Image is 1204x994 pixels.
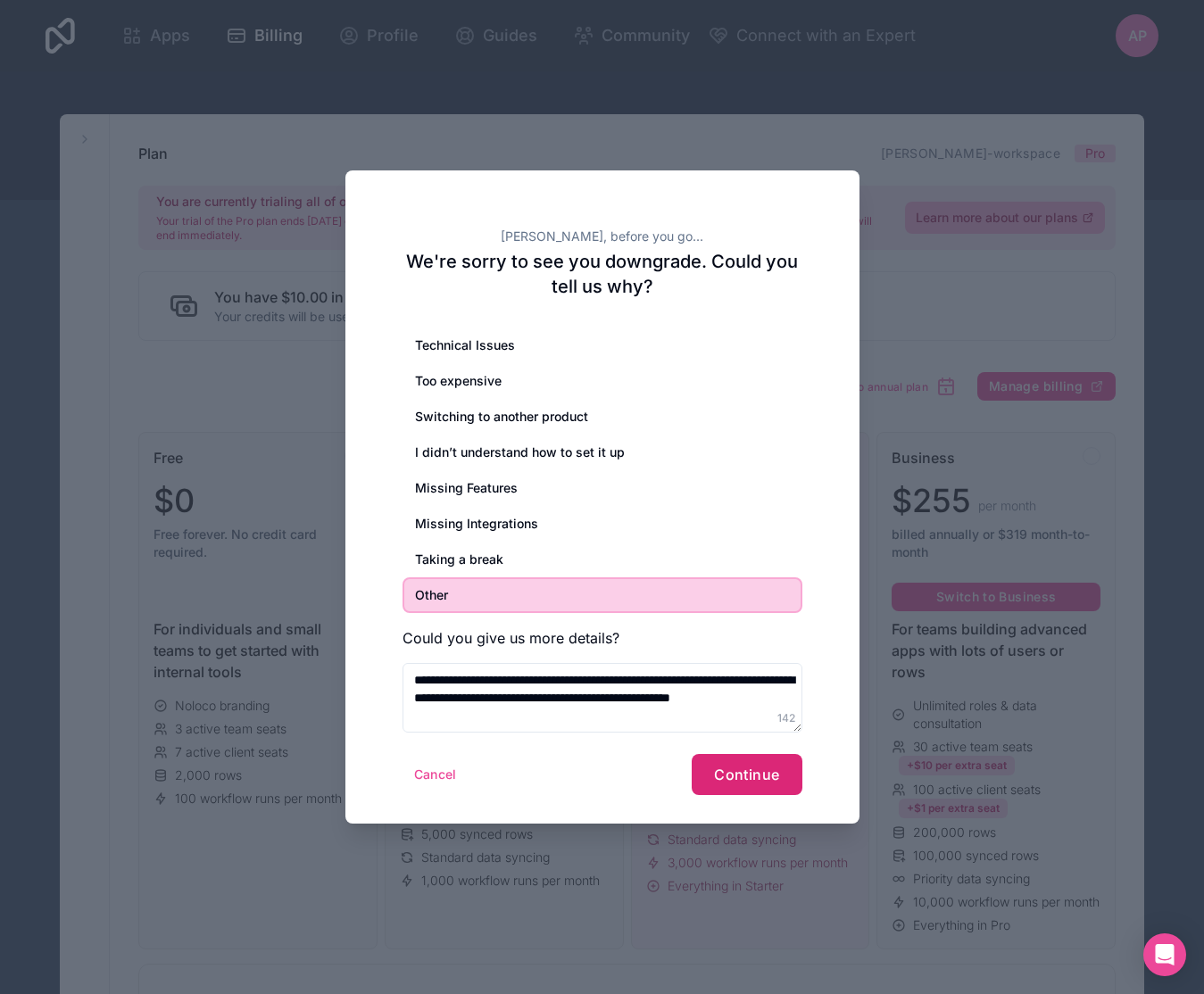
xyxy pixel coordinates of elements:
[403,363,802,399] div: Too expensive
[714,766,779,783] span: Continue
[403,760,469,789] button: Cancel
[403,399,802,435] div: Switching to another product
[403,627,802,649] h3: Could you give us more details?
[403,470,802,506] div: Missing Features
[403,506,802,542] div: Missing Integrations
[403,577,802,613] div: Other
[403,228,802,245] h2: [PERSON_NAME], before you go...
[1143,933,1186,976] div: Open Intercom Messenger
[403,327,802,363] div: Technical Issues
[403,435,802,470] div: I didn’t understand how to set it up
[403,542,802,577] div: Taking a break
[692,754,801,795] button: Continue
[403,249,802,299] h2: We're sorry to see you downgrade. Could you tell us why?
